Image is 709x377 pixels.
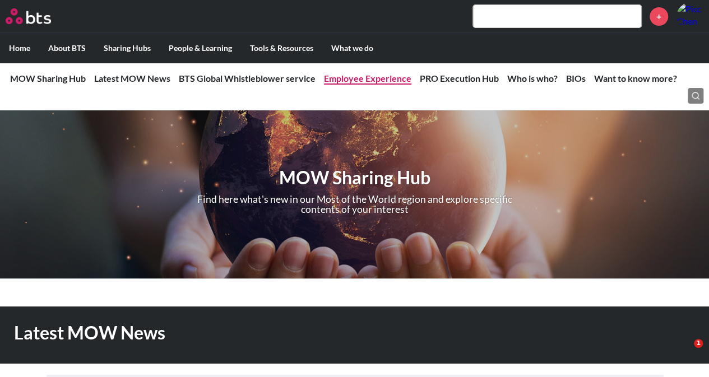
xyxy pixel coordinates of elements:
[241,34,322,63] label: Tools & Resources
[6,8,51,24] img: BTS Logo
[694,339,703,348] span: 1
[650,7,668,26] a: +
[95,34,160,63] label: Sharing Hubs
[671,339,698,366] iframe: Intercom live chat
[676,3,703,30] img: Picc Chen
[179,73,316,83] a: BTS Global Whistleblower service
[324,73,411,83] a: Employee Experience
[566,73,586,83] a: BIOs
[185,194,525,214] p: Find here what's new in our Most of the World region and explore specific contents of your interest
[160,34,241,63] label: People & Learning
[14,320,490,346] h1: Latest MOW News
[594,73,677,83] a: Want to know more?
[94,73,170,83] a: Latest MOW News
[676,3,703,30] a: Profile
[142,165,567,190] h1: MOW Sharing Hub
[39,34,95,63] label: About BTS
[507,73,558,83] a: Who is who?
[420,73,499,83] a: PRO Execution Hub
[6,8,72,24] a: Go home
[322,34,382,63] label: What we do
[10,73,86,83] a: MOW Sharing Hub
